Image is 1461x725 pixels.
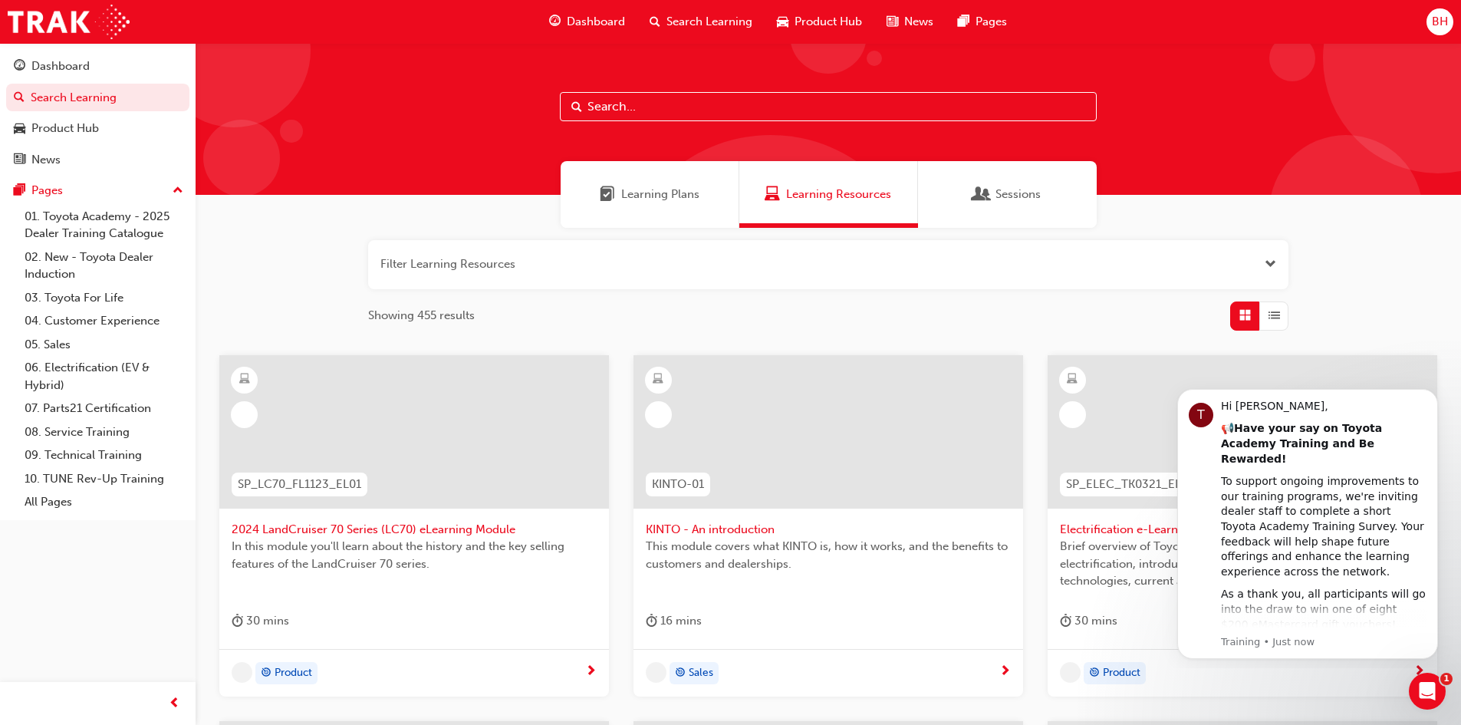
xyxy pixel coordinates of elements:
a: Dashboard [6,52,189,81]
div: 16 mins [646,611,702,631]
a: guage-iconDashboard [537,6,637,38]
a: 03. Toyota For Life [18,286,189,310]
span: Learning Resources [765,186,780,203]
a: Search Learning [6,84,189,112]
span: KINTO - An introduction [646,521,1011,539]
span: prev-icon [169,694,180,713]
button: DashboardSearch LearningProduct HubNews [6,49,189,176]
div: Product Hub [31,120,99,137]
span: news-icon [14,153,25,167]
a: 06. Electrification (EV & Hybrid) [18,356,189,397]
span: Dashboard [567,13,625,31]
a: Learning ResourcesLearning Resources [739,161,918,228]
span: Electrification e-Learning module [1060,521,1425,539]
span: Sessions [974,186,989,203]
img: Trak [8,5,130,39]
span: undefined-icon [1060,662,1081,683]
span: news-icon [887,12,898,31]
span: KINTO-01 [652,476,704,493]
div: News [31,151,61,169]
span: duration-icon [232,611,243,631]
span: guage-icon [549,12,561,31]
span: Learning Plans [600,186,615,203]
span: undefined-icon [646,662,666,683]
span: target-icon [261,664,271,684]
span: undefined-icon [232,662,252,683]
span: target-icon [1089,664,1100,684]
a: 04. Customer Experience [18,309,189,333]
button: Pages [6,176,189,205]
iframe: Intercom live chat [1409,673,1446,710]
span: 2024 LandCruiser 70 Series (LC70) eLearning Module [232,521,597,539]
a: 07. Parts21 Certification [18,397,189,420]
span: guage-icon [14,60,25,74]
span: List [1269,307,1280,325]
div: 30 mins [232,611,289,631]
span: car-icon [14,122,25,136]
span: next-icon [585,665,597,679]
span: In this module you'll learn about the history and the key selling features of the LandCruiser 70 ... [232,538,597,572]
span: Product Hub [795,13,862,31]
iframe: Intercom notifications message [1154,375,1461,668]
div: 30 mins [1060,611,1117,631]
a: Learning PlansLearning Plans [561,161,739,228]
a: search-iconSearch Learning [637,6,765,38]
span: duration-icon [646,611,657,631]
span: Product [275,664,312,682]
span: Search [571,98,582,116]
span: Sessions [995,186,1041,203]
a: SP_ELEC_TK0321_ELElectrification e-Learning moduleBrief overview of Toyota’s thinking way and app... [1048,355,1437,697]
a: 01. Toyota Academy - 2025 Dealer Training Catalogue [18,205,189,246]
span: Product [1103,664,1140,682]
a: 05. Sales [18,333,189,357]
span: Sales [689,664,713,682]
button: Open the filter [1265,255,1276,273]
span: next-icon [1413,665,1425,679]
span: car-icon [777,12,788,31]
span: SP_LC70_FL1123_EL01 [238,476,361,493]
button: BH [1426,8,1453,35]
span: Brief overview of Toyota’s thinking way and approach on electrification, introduction of [DATE] e... [1060,538,1425,590]
span: Grid [1239,307,1251,325]
a: KINTO-01KINTO - An introductionThis module covers what KINTO is, how it works, and the benefits t... [633,355,1023,697]
a: News [6,146,189,174]
span: search-icon [14,91,25,105]
a: pages-iconPages [946,6,1019,38]
span: Learning Plans [621,186,699,203]
span: pages-icon [14,184,25,198]
span: up-icon [173,181,183,201]
a: All Pages [18,490,189,514]
span: This module covers what KINTO is, how it works, and the benefits to customers and dealerships. [646,538,1011,572]
a: 10. TUNE Rev-Up Training [18,467,189,491]
span: News [904,13,933,31]
span: duration-icon [1060,611,1071,631]
input: Search... [560,92,1097,121]
a: SessionsSessions [918,161,1097,228]
span: learningResourceType_ELEARNING-icon [239,370,250,390]
span: 1 [1440,673,1453,685]
span: learningResourceType_ELEARNING-icon [653,370,663,390]
span: Pages [976,13,1007,31]
a: news-iconNews [874,6,946,38]
span: next-icon [999,665,1011,679]
div: Pages [31,182,63,199]
a: car-iconProduct Hub [765,6,874,38]
a: 09. Technical Training [18,443,189,467]
span: Showing 455 results [368,307,475,325]
span: search-icon [650,12,660,31]
span: learningResourceType_ELEARNING-icon [1067,370,1078,390]
span: SP_ELEC_TK0321_EL [1066,476,1181,493]
span: BH [1432,13,1448,31]
span: target-icon [675,664,686,684]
